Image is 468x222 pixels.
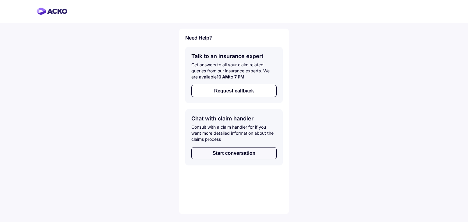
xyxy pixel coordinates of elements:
button: Start conversation [191,147,277,159]
div: Get answers to all your claim related queries from our insurance experts. We are available to [191,62,277,80]
button: Request callback [191,85,277,97]
span: 10 AM [217,74,229,79]
h5: Chat with claim handler [191,115,277,122]
span: 7 PM [234,74,244,79]
img: horizontal-gradient.png [37,8,67,15]
h5: Talk to an insurance expert [191,53,277,59]
div: Consult with a claim handler for if you want more detailed information about the claims process [191,124,277,142]
h6: Need Help? [185,35,283,41]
